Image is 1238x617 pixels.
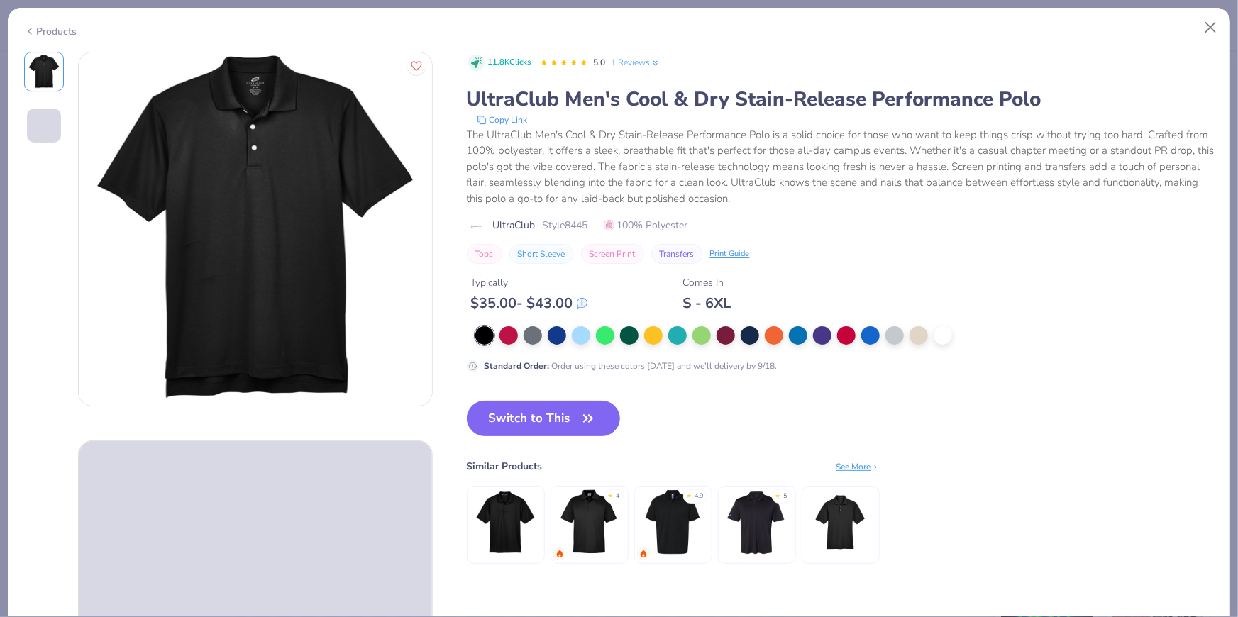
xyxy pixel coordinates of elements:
[543,218,588,233] span: Style 8445
[485,360,550,372] strong: Standard Order :
[467,221,486,232] img: brand logo
[472,113,532,127] button: copy to clipboard
[594,57,606,68] span: 5.0
[683,275,731,290] div: Comes In
[467,244,502,264] button: Tops
[467,401,621,436] button: Switch to This
[581,244,644,264] button: Screen Print
[784,491,787,501] div: 5
[612,56,661,69] a: 1 Reviews
[695,491,704,501] div: 4.9
[687,491,692,497] div: ★
[836,460,880,473] div: See More
[710,248,750,260] div: Print Guide
[471,275,587,290] div: Typically
[509,244,574,264] button: Short Sleeve
[24,24,77,39] div: Products
[639,550,648,558] img: trending.gif
[775,491,781,497] div: ★
[467,459,543,474] div: Similar Products
[467,86,1215,113] div: UltraClub Men's Cool & Dry Stain-Release Performance Polo
[472,489,539,556] img: Devon & Jones CrownLux Performance™ Men's Plaited Polo
[488,57,531,69] span: 11.8K Clicks
[556,550,564,558] img: trending.gif
[1198,14,1225,41] button: Close
[471,294,587,312] div: $ 35.00 - $ 43.00
[556,489,623,556] img: Team 365 Men's Zone Performance Polo
[467,127,1215,207] div: The UltraClub Men's Cool & Dry Stain-Release Performance Polo is a solid choice for those who wan...
[651,244,703,264] button: Transfers
[639,489,707,556] img: Gildan Adult 6 Oz. 50/50 Jersey Polo
[493,218,536,233] span: UltraClub
[723,489,790,556] img: Adidas Performance Sport Shirt
[807,489,874,556] img: Harriton Men's 5.6 Oz. Easy Blend Polo
[617,491,620,501] div: 4
[540,52,588,74] div: 5.0 Stars
[27,55,61,89] img: Front
[485,360,778,372] div: Order using these colors [DATE] and we’ll delivery by 9/18.
[79,52,432,406] img: Front
[683,294,731,312] div: S - 6XL
[604,218,688,233] span: 100% Polyester
[407,57,426,75] button: Like
[608,491,614,497] div: ★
